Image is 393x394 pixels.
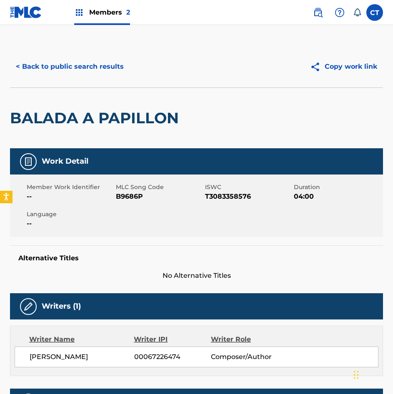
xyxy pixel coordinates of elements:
div: Writer IPI [134,334,210,344]
button: < Back to public search results [10,56,130,77]
span: 00067226474 [134,352,211,362]
img: search [313,7,323,17]
div: User Menu [366,4,383,21]
div: Help [331,4,348,21]
span: No Alternative Titles [10,271,383,281]
span: Members [89,7,130,17]
span: 2 [126,8,130,16]
h2: BALADA A PAPILLON [10,109,183,127]
div: Writer Name [29,334,134,344]
span: T3083358576 [205,192,292,202]
button: Copy work link [304,56,383,77]
h5: Work Detail [42,157,88,166]
img: Top Rightsholders [74,7,84,17]
span: Language [27,210,114,219]
div: Writer Role [211,334,281,344]
h5: Writers (1) [42,302,81,311]
span: -- [27,219,114,229]
span: B9686P [116,192,203,202]
span: Duration [294,183,381,192]
span: Member Work Identifier [27,183,114,192]
span: ISWC [205,183,292,192]
img: Work Detail [23,157,33,167]
div: Notifications [353,8,361,17]
span: 04:00 [294,192,381,202]
div: Drag [354,362,359,387]
span: Composer/Author [211,352,280,362]
span: -- [27,192,114,202]
span: MLC Song Code [116,183,203,192]
img: Writers [23,302,33,312]
img: Copy work link [310,62,325,72]
img: MLC Logo [10,6,42,18]
a: Public Search [310,4,326,21]
span: [PERSON_NAME] [30,352,134,362]
h5: Alternative Titles [18,254,375,262]
img: help [335,7,345,17]
iframe: Chat Widget [351,354,393,394]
